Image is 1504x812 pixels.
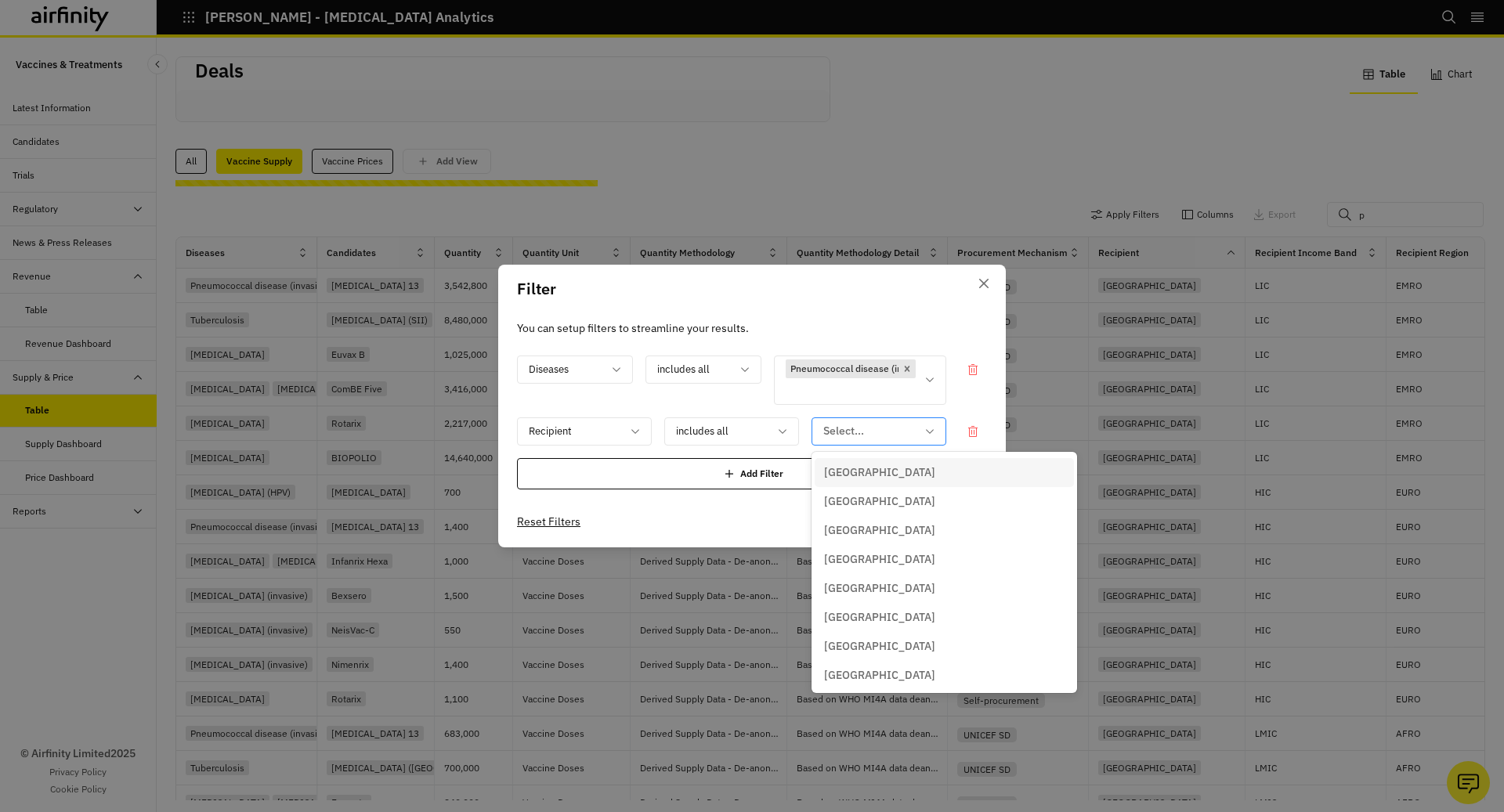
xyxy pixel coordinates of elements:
p: [GEOGRAPHIC_DATA] [824,580,935,597]
div: Remove [object Object] [898,359,916,378]
p: Pneumococcal disease (invasive) [790,362,933,376]
p: [GEOGRAPHIC_DATA] [824,464,935,481]
header: Filter [498,265,1006,313]
p: You can setup filters to streamline your results. [517,319,987,337]
p: [GEOGRAPHIC_DATA] [824,522,935,539]
p: [GEOGRAPHIC_DATA] [824,493,935,510]
div: Add Filter [517,458,987,489]
button: Close [971,271,996,296]
p: [GEOGRAPHIC_DATA] [824,638,935,655]
p: [GEOGRAPHIC_DATA] [824,667,935,684]
p: [GEOGRAPHIC_DATA] [824,609,935,626]
button: Reset Filters [517,509,580,534]
p: [GEOGRAPHIC_DATA] [824,551,935,568]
